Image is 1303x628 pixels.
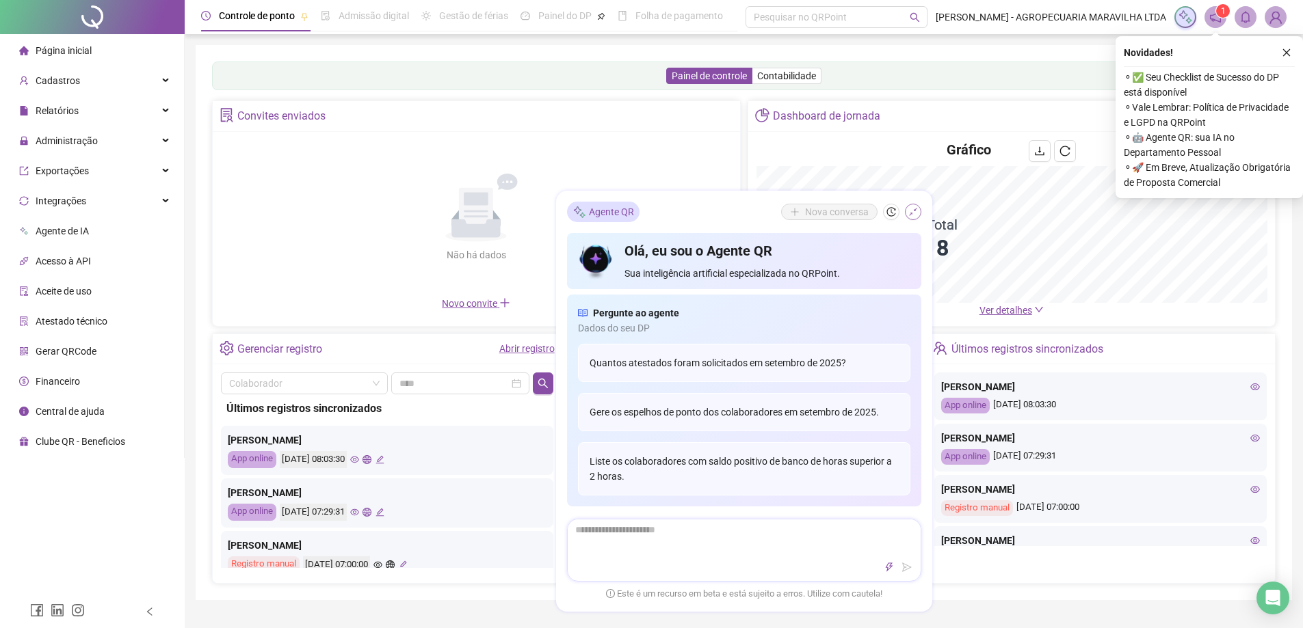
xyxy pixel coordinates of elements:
img: sparkle-icon.fc2bf0ac1784a2077858766a79e2daf3.svg [1178,10,1193,25]
span: Exportações [36,165,89,176]
img: sparkle-icon.fc2bf0ac1784a2077858766a79e2daf3.svg [572,204,586,219]
div: App online [941,449,990,465]
div: Dashboard de jornada [773,105,880,128]
span: download [1034,146,1045,156]
a: Ver detalhes down [979,305,1044,316]
span: solution [220,108,234,122]
div: Últimos registros sincronizados [951,338,1103,361]
span: Admissão digital [339,10,409,21]
span: Aceite de uso [36,286,92,297]
div: App online [228,504,276,521]
span: Acesso à API [36,256,91,267]
span: Pergunte ao agente [593,305,679,320]
div: Gere os espelhos de ponto dos colaboradores em setembro de 2025. [578,393,910,431]
button: thunderbolt [881,559,897,575]
span: exclamation-circle [606,588,615,597]
span: ⚬ 🚀 Em Breve, Atualização Obrigatória de Proposta Comercial [1124,160,1295,190]
div: Convites enviados [237,105,326,128]
div: [DATE] 08:03:30 [941,398,1260,413]
span: eye [373,560,382,569]
span: pie-chart [755,108,769,122]
div: [DATE] 07:00:00 [303,556,370,573]
span: ⚬ Vale Lembrar: Política de Privacidade e LGPD na QRPoint [1124,100,1295,130]
div: App online [228,451,276,468]
span: edit [376,508,384,517]
sup: 1 [1216,4,1230,18]
span: Contabilidade [757,70,816,81]
span: facebook [30,603,44,617]
span: thunderbolt [884,562,894,572]
span: user-add [19,76,29,85]
span: eye [350,508,359,517]
span: Sua inteligência artificial especializada no QRPoint. [624,266,910,281]
span: edit [399,560,408,569]
span: Administração [36,135,98,146]
span: sync [19,196,29,206]
span: Clube QR - Beneficios [36,436,125,447]
div: [DATE] 07:29:31 [280,504,347,521]
img: icon [578,241,614,281]
span: Controle de ponto [219,10,295,21]
span: search [910,12,920,23]
span: sun [421,11,431,21]
span: Agente de IA [36,226,89,236]
span: close [1282,48,1291,57]
span: Integrações [36,195,86,206]
a: Abrir registro [499,343,555,354]
span: dollar [19,377,29,386]
span: file-done [321,11,330,21]
span: setting [220,341,234,355]
span: 1 [1221,6,1226,16]
span: file [19,106,29,115]
span: [PERSON_NAME] - AGROPECUARIA MARAVILHA LTDA [936,10,1166,25]
span: qrcode [19,346,29,356]
span: audit [19,286,29,296]
span: Cadastros [36,75,80,86]
div: Liste os colaboradores com saldo positivo de banco de horas superior a 2 horas. [578,442,910,495]
span: Folha de pagamento [635,10,723,21]
span: api [19,256,29,266]
span: global [363,508,371,517]
span: Novidades ! [1124,45,1173,60]
span: edit [376,455,384,464]
div: [PERSON_NAME] [228,485,547,500]
span: Atestado técnico [36,316,107,327]
div: [DATE] 07:00:00 [941,500,1260,516]
div: Quantos atestados foram solicitados em setembro de 2025? [578,344,910,382]
span: Dados do seu DP [578,320,910,336]
span: Gerar QRCode [36,346,96,357]
div: [PERSON_NAME] [941,431,1260,446]
span: Painel do DP [538,10,592,21]
img: 87767 [1265,7,1286,27]
span: Relatórios [36,105,79,116]
span: Página inicial [36,45,92,56]
span: eye [1250,382,1260,392]
button: send [899,559,915,575]
span: notification [1209,11,1222,23]
div: [PERSON_NAME] [941,533,1260,548]
div: Agente QR [567,202,640,222]
div: Open Intercom Messenger [1256,582,1289,614]
span: Painel de controle [672,70,747,81]
span: gift [19,437,29,446]
span: down [1034,305,1044,314]
span: plus [499,297,510,308]
span: instagram [71,603,85,617]
h4: Gráfico [947,140,991,159]
span: Financeiro [36,376,80,387]
div: [PERSON_NAME] [228,433,547,448]
span: book [618,11,627,21]
span: Novo convite [442,298,510,309]
span: Central de ajuda [36,406,105,417]
span: left [145,607,155,616]
span: history [886,207,896,217]
span: dashboard [521,11,530,21]
span: eye [1250,536,1260,545]
h4: Olá, eu sou o Agente QR [624,241,910,260]
span: team [933,341,947,355]
div: [DATE] 07:29:31 [941,449,1260,465]
div: Registro manual [941,500,1013,516]
span: export [19,166,29,176]
div: Gerenciar registro [237,338,322,361]
span: pushpin [300,12,308,21]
